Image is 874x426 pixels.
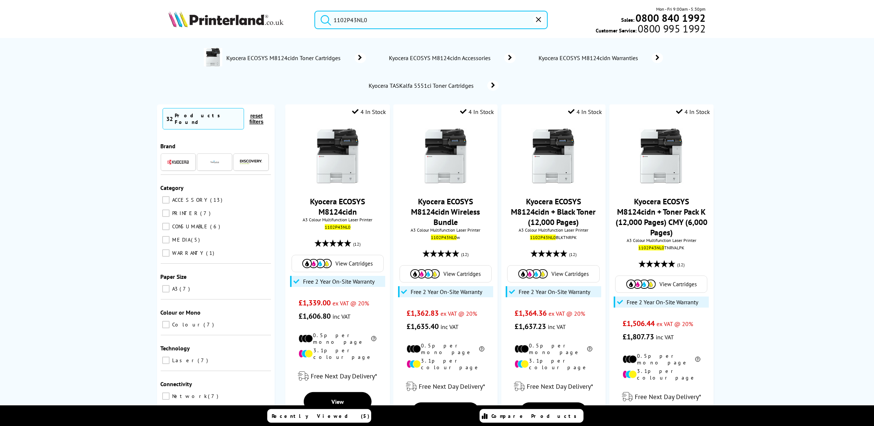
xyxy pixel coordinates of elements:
li: 0.5p per mono page [515,342,592,356]
img: Kyocera-M8124cidn-Front-Small2.jpg [526,128,581,184]
a: Recently Viewed (5) [267,409,371,423]
div: 4 In Stock [568,108,602,115]
span: Mon - Fri 9:00am - 5:30pm [656,6,706,13]
span: Network [171,393,208,399]
span: inc VAT [548,323,566,330]
span: (12) [461,247,469,262]
span: (12) [569,247,577,262]
input: ACCESSORY 13 [162,196,170,204]
span: ex VAT @ 20% [332,299,369,307]
span: View Cartridges [335,260,373,267]
span: Recently Viewed (5) [272,413,370,419]
div: modal_delivery [289,366,386,387]
input: A3 7 [162,285,170,292]
span: Compare Products [492,413,581,419]
span: Free 2 Year On-Site Warranty [411,288,483,295]
span: inc VAT [332,313,351,320]
span: Kyocera TASKalfa 5551ci Toner Cartridges [368,82,476,89]
a: Kyocera ECOSYS M8124cidn Toner Cartridges [226,48,366,68]
input: Laser 7 [162,357,170,364]
a: Kyocera ECOSYS M8124cidn Warranties [538,53,663,63]
a: View [412,402,480,422]
span: Sales: [621,16,634,23]
img: 1102P43NL0-conspage.jpg [204,48,222,66]
span: WARRANTY [171,250,206,256]
span: A3 Colour Multifunction Laser Printer [613,238,710,243]
span: Free 2 Year On-Site Warranty [303,278,375,285]
li: 3.1p per colour page [299,347,376,360]
a: Kyocera TASKalfa 5551ci Toner Cartridges [368,80,499,91]
div: w [399,235,492,240]
li: 0.5p per mono page [407,342,484,356]
mark: 1102P43NL0 [638,245,664,250]
div: 4 In Stock [352,108,386,115]
span: ex VAT @ 20% [549,310,585,317]
mark: 1102P43NL0 [325,224,351,230]
span: Colour [171,321,203,328]
span: £1,362.83 [407,308,439,318]
a: View [520,402,588,422]
span: £1,637.23 [515,322,546,331]
img: Kyocera [167,159,189,165]
b: 0800 840 1992 [636,11,706,25]
span: Paper Size [161,273,187,280]
div: 4 In Stock [676,108,710,115]
li: 3.1p per colour page [407,357,484,371]
span: £1,506.44 [623,319,655,328]
div: TNRVALPK [615,245,708,250]
span: 7 [208,393,220,399]
span: 7 [198,357,210,364]
span: Free Next Day Delivery* [419,382,485,391]
img: Printerland Logo [168,11,283,27]
img: Navigator [210,157,219,167]
span: Brand [161,142,176,150]
a: Printerland Logo [168,11,306,29]
span: 0800 995 1992 [637,25,706,32]
span: inc VAT [656,333,674,341]
span: 13 [210,197,224,203]
button: reset filters [244,112,269,125]
a: Kyocera ECOSYS M8124cidn Wireless Bundle [411,196,480,227]
mark: 1102P43NL0 [431,235,457,240]
div: Products Found [175,112,240,125]
a: Compare Products [480,409,584,423]
span: 5 [191,236,202,243]
li: 3.1p per colour page [515,357,592,371]
input: Colour 7 [162,321,170,328]
span: View Cartridges [659,281,697,288]
img: Cartridges [302,259,332,268]
input: Network 7 [162,392,170,400]
span: ACCESSORY [171,197,210,203]
span: £1,635.40 [407,322,439,331]
span: £1,606.80 [299,311,331,321]
span: 7 [180,285,192,292]
a: Kyocera ECOSYS M8124cidn + Toner Pack K (12,000 Pages) CMY (6,000 Pages) [616,196,707,238]
span: (12) [353,237,361,251]
span: 7 [204,321,216,328]
span: £1,364.36 [515,308,547,318]
span: Technology [161,344,190,352]
input: PRINTER 7 [162,209,170,217]
span: 7 [201,210,213,217]
input: WARRANTY 1 [162,249,170,257]
span: Free Next Day Delivery* [527,382,593,391]
span: A3 Colour Multifunction Laser Printer [505,227,602,233]
span: 1 [206,250,216,256]
img: m8124cidnthumb.jpg [310,128,365,184]
a: 0800 840 1992 [634,14,706,21]
div: modal_delivery [397,376,494,397]
span: Free 2 Year On-Site Warranty [627,298,698,306]
span: inc VAT [441,323,459,330]
span: £1,339.00 [299,298,331,308]
span: £1,807.73 [623,332,654,342]
span: A3 Colour Multifunction Laser Printer [289,217,386,222]
span: Kyocera ECOSYS M8124cidn Accessories [388,54,493,62]
span: Free Next Day Delivery* [311,372,377,380]
a: Kyocera ECOSYS M8124cidn + Black Toner (12,000 Pages) [511,196,596,227]
mark: 1102P43NL0 [530,235,556,240]
span: Category [161,184,184,191]
img: Cartridges [410,269,440,278]
a: View Cartridges [296,259,380,268]
span: Kyocera ECOSYS M8124cidn Warranties [538,54,641,62]
span: Laser [171,357,197,364]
